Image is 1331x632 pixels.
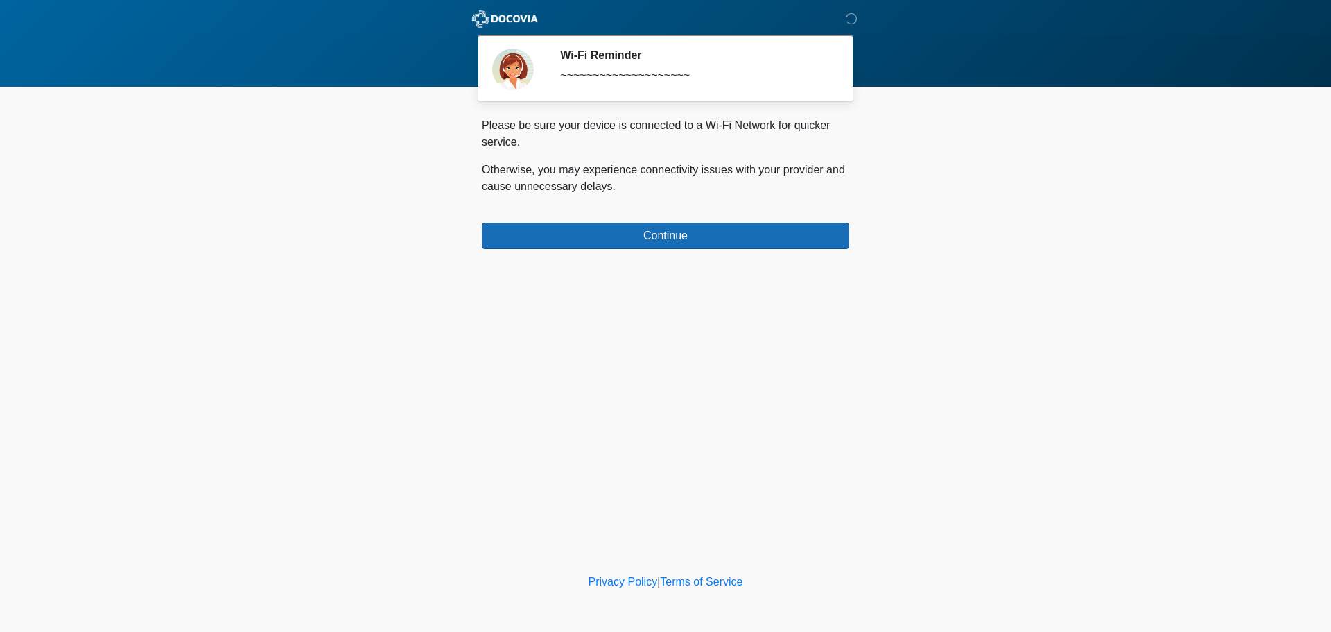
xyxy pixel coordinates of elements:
div: ~~~~~~~~~~~~~~~~~~~~ [560,67,828,84]
button: Continue [482,223,849,249]
a: | [657,576,660,588]
a: Terms of Service [660,576,742,588]
h2: Wi-Fi Reminder [560,49,828,62]
span: . [613,180,616,192]
img: Agent Avatar [492,49,534,90]
p: Otherwise, you may experience connectivity issues with your provider and cause unnecessary delays [482,162,849,195]
p: Please be sure your device is connected to a Wi-Fi Network for quicker service. [482,117,849,151]
img: ABC Med Spa- GFEase Logo [468,10,542,28]
a: Privacy Policy [589,576,658,588]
